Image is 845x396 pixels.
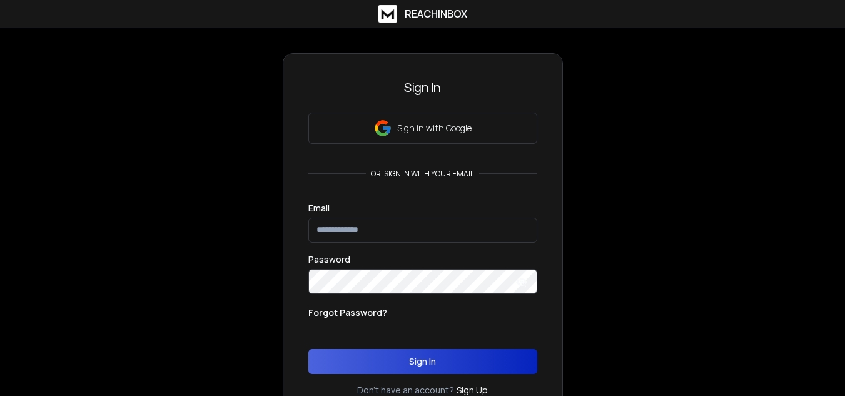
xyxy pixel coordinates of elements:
p: Sign in with Google [397,122,472,135]
h3: Sign In [308,79,537,96]
h1: ReachInbox [405,6,467,21]
a: ReachInbox [378,5,467,23]
label: Password [308,255,350,264]
button: Sign In [308,349,537,374]
p: Forgot Password? [308,307,387,319]
label: Email [308,204,330,213]
button: Sign in with Google [308,113,537,144]
p: or, sign in with your email [366,169,479,179]
img: logo [378,5,397,23]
